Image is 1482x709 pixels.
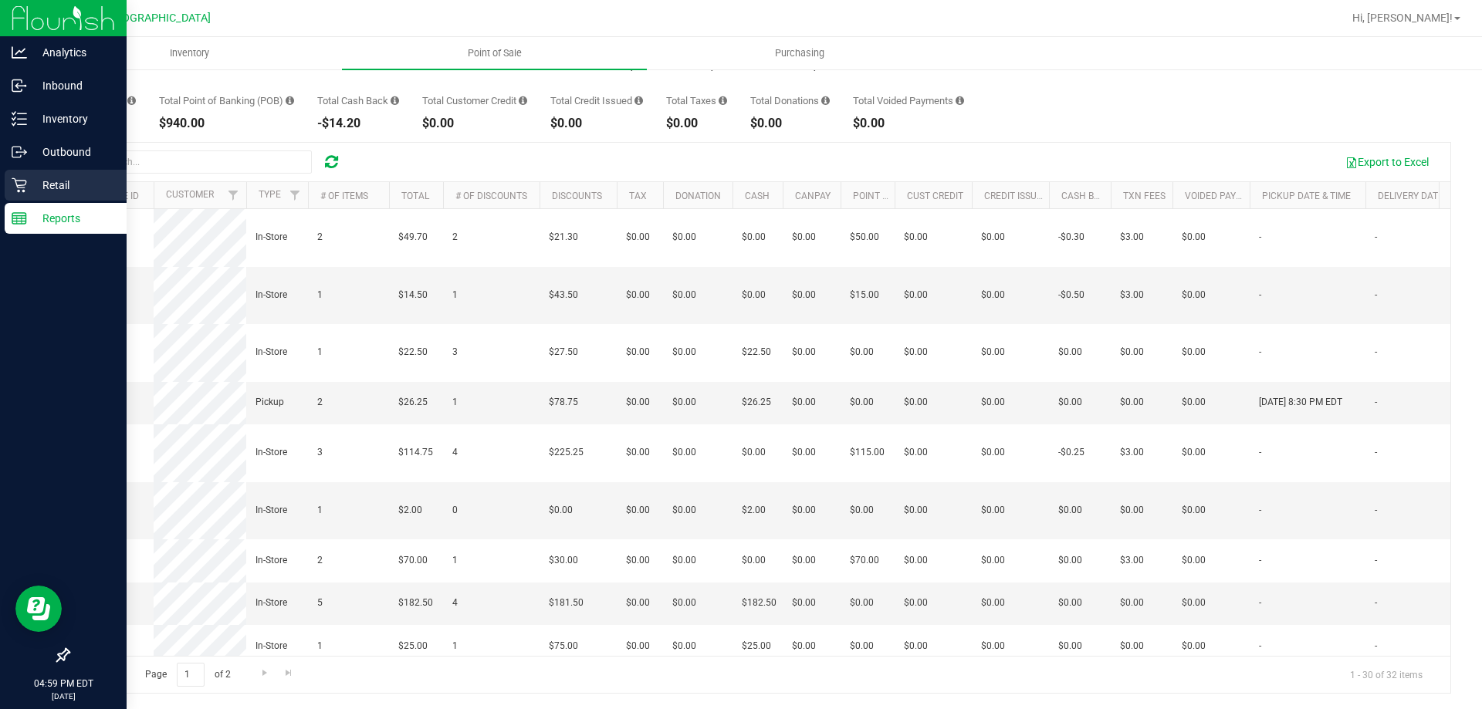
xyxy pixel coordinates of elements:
p: 04:59 PM EDT [7,677,120,690]
span: $225.25 [549,445,584,460]
i: Sum of all round-up-to-next-dollar total price adjustments for all purchases in the date range. [821,96,830,106]
div: $940.00 [159,117,294,130]
a: Pickup Date & Time [1262,191,1351,201]
span: $114.75 [398,445,433,460]
span: $2.00 [742,503,766,518]
span: $0.00 [626,395,650,410]
p: [DATE] [7,690,120,702]
span: $0.00 [1058,639,1082,653]
div: 129 [547,59,594,71]
span: $0.00 [1182,445,1206,460]
button: Export to Excel [1335,149,1439,175]
span: $0.00 [1182,596,1206,610]
span: In-Store [255,596,287,610]
a: Filter [221,182,246,208]
span: $14.50 [398,288,428,302]
span: 1 [452,639,458,653]
a: Type [259,189,281,200]
span: $0.00 [904,445,928,460]
span: $0.00 [792,503,816,518]
span: $0.00 [672,345,696,360]
span: -$0.30 [1058,230,1084,245]
span: - [1375,596,1377,610]
a: Filter [283,182,308,208]
span: $0.00 [626,503,650,518]
span: -$0.25 [1058,445,1084,460]
span: In-Store [255,553,287,568]
i: Sum of the cash-back amounts from rounded-up electronic payments for all purchases in the date ra... [391,96,399,106]
span: $0.00 [1182,230,1206,245]
div: $0.00 [422,117,527,130]
span: 1 [317,503,323,518]
a: Go to the last page [278,663,300,684]
i: Sum of the successful, non-voided point-of-banking payment transactions, both via payment termina... [286,96,294,106]
i: Sum of the successful, non-voided payments using account credit for all purchases in the date range. [519,96,527,106]
i: Sum of the successful, non-voided CanPay payment transactions for all purchases in the date range. [127,96,136,106]
a: Discounts [552,191,602,201]
span: In-Store [255,345,287,360]
span: $0.00 [981,395,1005,410]
span: $0.00 [904,345,928,360]
span: $0.00 [792,445,816,460]
span: $0.00 [1182,639,1206,653]
div: 0 [269,59,353,71]
span: $3.00 [1120,230,1144,245]
span: - [1259,230,1261,245]
span: Pickup [255,395,284,410]
span: 1 [452,553,458,568]
span: $0.00 [672,639,696,653]
div: $2,480.75 [617,59,674,71]
p: Inbound [27,76,120,95]
span: $0.00 [1058,345,1082,360]
span: $0.00 [792,288,816,302]
p: Inventory [27,110,120,128]
span: $0.00 [1120,596,1144,610]
div: Total Point of Banking (POB) [159,96,294,106]
inline-svg: Analytics [12,45,27,60]
div: $1,324.95 [800,59,857,71]
span: Point of Sale [447,46,543,60]
a: Delivery Date [1378,191,1443,201]
span: $0.00 [1120,639,1144,653]
span: - [1375,395,1377,410]
a: Credit Issued [984,191,1048,201]
span: $0.00 [850,639,874,653]
span: Inventory [149,46,230,60]
a: CanPay [795,191,831,201]
span: $0.00 [742,230,766,245]
a: Donation [675,191,721,201]
a: Tax [629,191,647,201]
span: $0.00 [850,596,874,610]
span: - [1375,503,1377,518]
span: $0.00 [672,395,696,410]
span: $0.00 [742,553,766,568]
span: $43.50 [549,288,578,302]
span: In-Store [255,230,287,245]
div: $0.00 [550,117,643,130]
span: 1 [452,395,458,410]
span: $0.00 [981,230,1005,245]
span: $0.00 [626,445,650,460]
span: $0.00 [981,345,1005,360]
span: $0.00 [850,503,874,518]
span: 2 [452,230,458,245]
span: $0.00 [792,230,816,245]
span: $0.00 [672,553,696,568]
span: $0.00 [742,445,766,460]
span: $70.00 [398,553,428,568]
span: - [1375,230,1377,245]
span: $0.00 [626,288,650,302]
span: 2 [317,395,323,410]
span: $50.00 [850,230,879,245]
span: $75.00 [549,639,578,653]
span: $0.00 [981,639,1005,653]
span: - [1259,288,1261,302]
span: $0.00 [981,288,1005,302]
span: 0 [452,503,458,518]
span: 2 [317,230,323,245]
inline-svg: Retail [12,177,27,193]
span: $0.00 [981,596,1005,610]
span: $115.00 [850,445,885,460]
span: $30.00 [549,553,578,568]
div: $0.00 [750,117,830,130]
